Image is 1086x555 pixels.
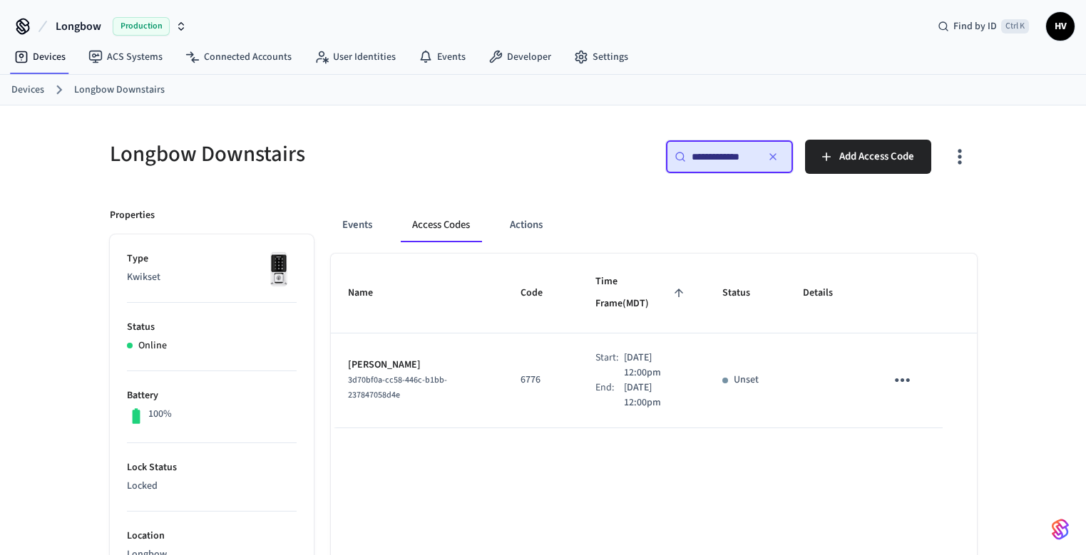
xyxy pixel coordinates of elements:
[926,14,1040,39] div: Find by IDCtrl K
[348,374,447,401] span: 3d70bf0a-cc58-446c-b1bb-237847058d4e
[303,44,407,70] a: User Identities
[110,140,535,169] h5: Longbow Downstairs
[110,208,155,223] p: Properties
[11,83,44,98] a: Devices
[3,44,77,70] a: Devices
[722,282,769,304] span: Status
[805,140,931,174] button: Add Access Code
[1046,12,1075,41] button: HV
[331,208,977,242] div: ant example
[56,18,101,35] span: Longbow
[839,147,914,166] span: Add Access Code
[127,388,297,403] p: Battery
[498,208,554,242] button: Actions
[74,83,165,98] a: Longbow Downstairs
[521,373,561,388] p: 6776
[127,251,297,266] p: Type
[401,208,481,242] button: Access Codes
[138,338,167,353] p: Online
[595,351,624,380] div: Start:
[624,351,688,380] p: [DATE] 12:00pm
[521,282,561,304] span: Code
[407,44,477,70] a: Events
[563,44,640,70] a: Settings
[477,44,563,70] a: Developer
[127,270,297,285] p: Kwikset
[953,19,997,33] span: Find by ID
[261,251,297,287] img: Kwikset Halo Touchscreen Wifi Enabled Smart Lock, Polished Chrome, Front
[734,373,759,388] p: Unset
[148,407,172,422] p: 100%
[1001,19,1029,33] span: Ctrl K
[624,380,688,410] p: [DATE] 12:00pm
[1052,518,1069,541] img: SeamLogoGradient.69752ec5.svg
[127,460,297,475] p: Lock Status
[1047,14,1073,39] span: HV
[331,208,384,242] button: Events
[127,529,297,544] p: Location
[174,44,303,70] a: Connected Accounts
[348,282,391,304] span: Name
[595,271,688,316] span: Time Frame(MDT)
[595,380,624,410] div: End:
[348,358,486,373] p: [PERSON_NAME]
[77,44,174,70] a: ACS Systems
[127,320,297,335] p: Status
[113,17,170,36] span: Production
[331,254,977,428] table: sticky table
[803,282,851,304] span: Details
[127,479,297,494] p: Locked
